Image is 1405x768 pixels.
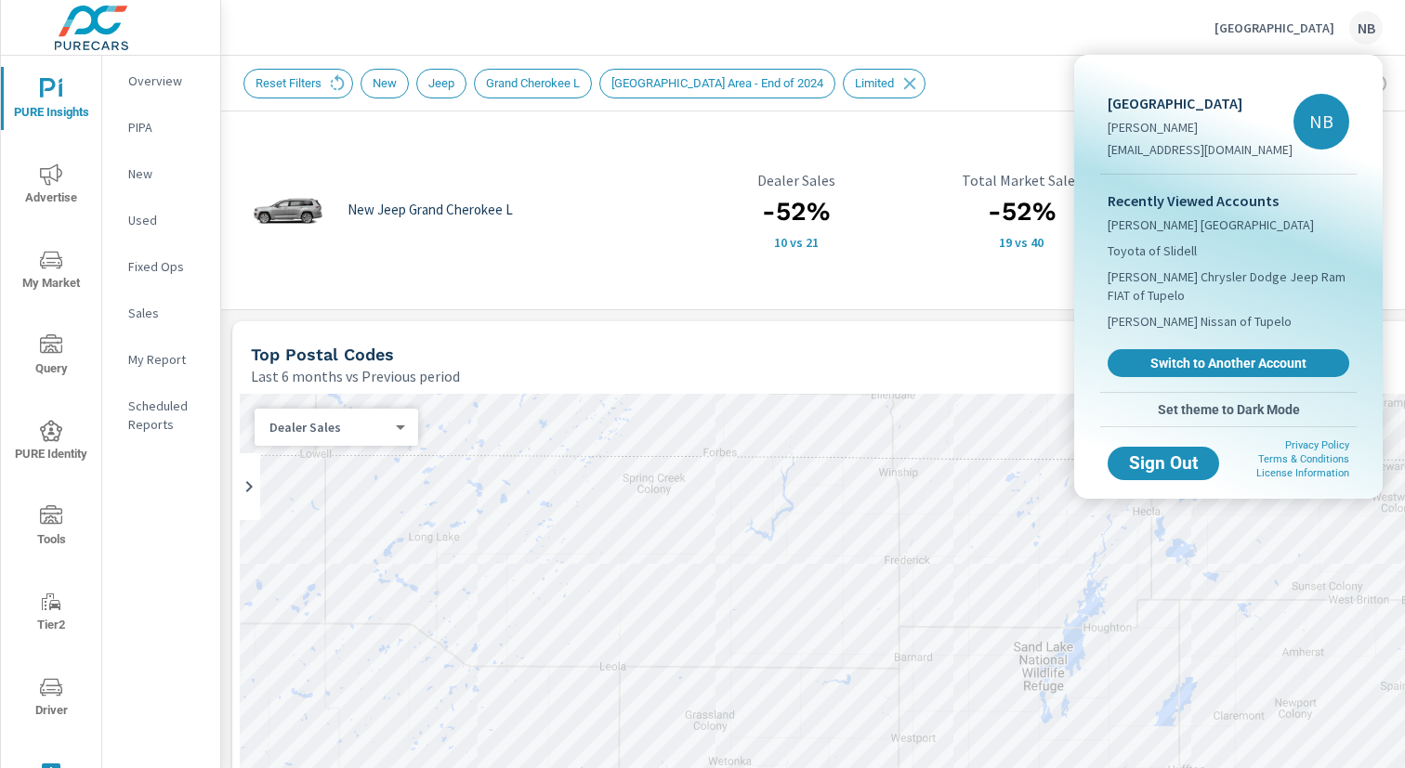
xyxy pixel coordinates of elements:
p: [GEOGRAPHIC_DATA] [1108,92,1293,114]
button: Set theme to Dark Mode [1100,393,1357,426]
p: Recently Viewed Accounts [1108,189,1349,212]
span: Switch to Another Account [1118,355,1339,371]
p: [EMAIL_ADDRESS][DOMAIN_NAME] [1108,140,1293,159]
a: Privacy Policy [1285,439,1349,451]
span: Toyota of Slidell [1108,241,1197,260]
a: Switch to Another Account [1108,349,1349,377]
p: [PERSON_NAME] [1108,118,1293,137]
span: Set theme to Dark Mode [1108,401,1349,418]
div: NB [1293,94,1349,150]
button: Sign Out [1108,447,1219,480]
span: [PERSON_NAME] Chrysler Dodge Jeep Ram FIAT of Tupelo [1108,267,1349,305]
span: Sign Out [1123,455,1204,472]
span: [PERSON_NAME] [GEOGRAPHIC_DATA] [1108,215,1314,234]
span: [PERSON_NAME] Nissan of Tupelo [1108,312,1292,331]
a: License Information [1256,467,1349,479]
a: Terms & Conditions [1258,453,1349,465]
